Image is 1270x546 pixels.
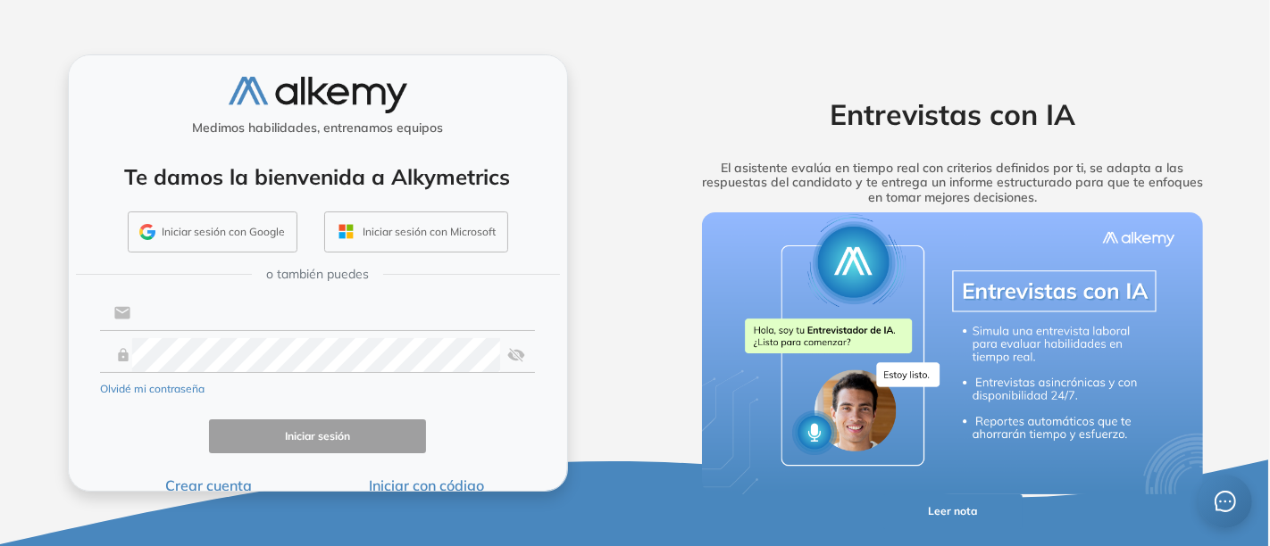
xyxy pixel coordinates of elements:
h4: Te damos la bienvenida a Alkymetrics [92,164,544,190]
span: o también puedes [266,265,369,284]
button: Leer nota [883,494,1023,529]
button: Iniciar sesión con Microsoft [324,211,508,252]
img: asd [507,338,525,372]
h5: Medimos habilidades, entrenamos equipos [76,120,560,136]
img: logo-alkemy [229,77,407,113]
img: img-more-info [702,212,1204,494]
h5: El asistente evalúa en tiempo real con criterios definidos por ti, se adapta a las respuestas del... [674,161,1232,205]
button: Crear cuenta [100,475,318,496]
button: Olvidé mi contraseña [100,381,205,397]
button: Iniciar sesión [209,419,427,454]
button: Iniciar con código [317,475,535,496]
h2: Entrevistas con IA [674,97,1232,131]
button: Iniciar sesión con Google [128,211,297,252]
span: message [1215,491,1236,512]
img: OUTLOOK_ICON [336,221,356,242]
img: GMAIL_ICON [139,224,155,240]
